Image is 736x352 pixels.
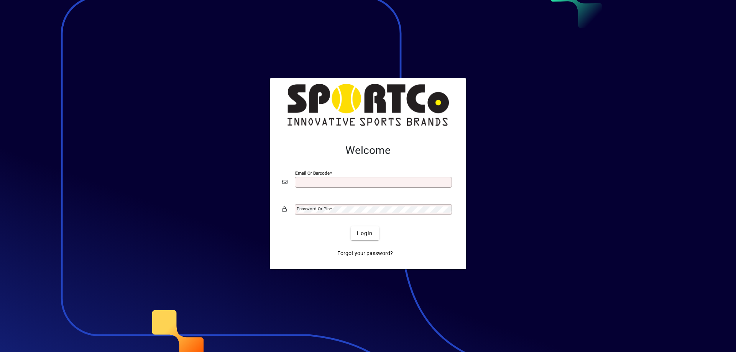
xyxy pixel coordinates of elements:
[282,144,454,157] h2: Welcome
[337,249,393,257] span: Forgot your password?
[334,246,396,260] a: Forgot your password?
[295,170,330,176] mat-label: Email or Barcode
[357,229,373,237] span: Login
[351,226,379,240] button: Login
[297,206,330,211] mat-label: Password or Pin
